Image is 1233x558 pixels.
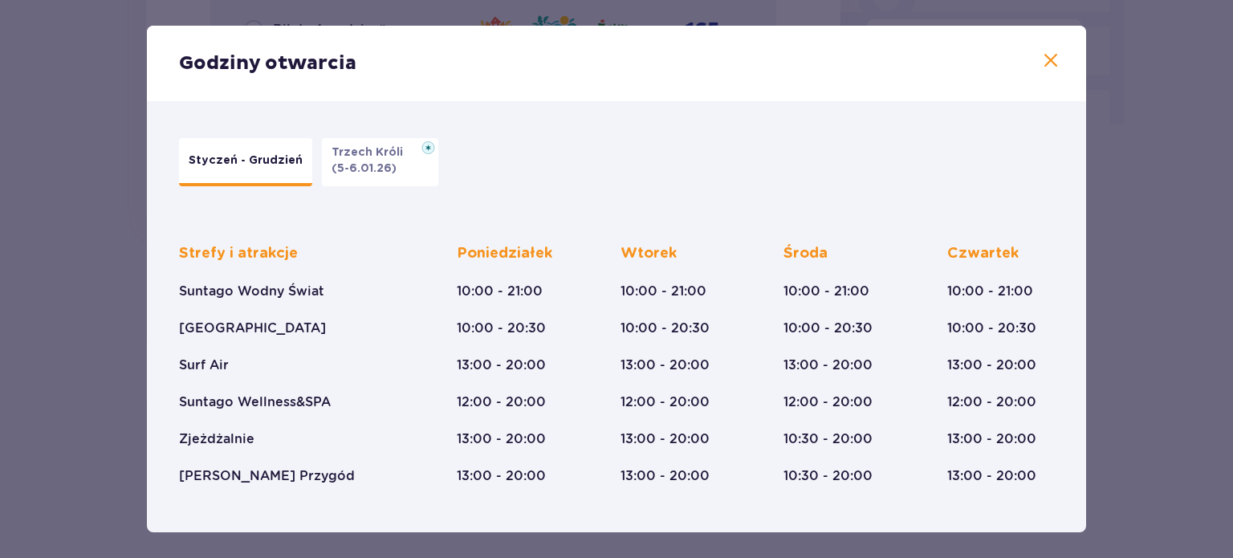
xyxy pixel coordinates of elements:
p: Zjeżdżalnie [179,430,254,448]
p: 10:00 - 21:00 [621,283,706,300]
p: [PERSON_NAME] Przygód [179,467,355,485]
p: 13:00 - 20:00 [457,467,546,485]
p: 13:00 - 20:00 [947,467,1036,485]
p: Suntago Wellness&SPA [179,393,331,411]
p: 10:00 - 20:30 [621,320,710,337]
p: (5-6.01.26) [332,161,397,177]
p: Strefy i atrakcje [179,244,298,263]
p: Czwartek [947,244,1019,263]
p: 13:00 - 20:00 [621,467,710,485]
button: Styczeń - Grudzień [179,138,312,186]
p: 10:00 - 21:00 [947,283,1033,300]
p: Surf Air [179,356,229,374]
p: 13:00 - 20:00 [621,430,710,448]
p: 10:30 - 20:00 [783,467,873,485]
p: Wtorek [621,244,677,263]
p: 13:00 - 20:00 [947,430,1036,448]
p: 13:00 - 20:00 [947,356,1036,374]
p: [GEOGRAPHIC_DATA] [179,320,326,337]
p: 10:30 - 20:00 [783,430,873,448]
p: Środa [783,244,828,263]
p: 13:00 - 20:00 [457,356,546,374]
p: 10:00 - 21:00 [783,283,869,300]
p: 12:00 - 20:00 [947,393,1036,411]
p: 10:00 - 20:30 [783,320,873,337]
button: Trzech Króli(5-6.01.26) [322,138,438,186]
p: 10:00 - 20:30 [947,320,1036,337]
p: Godziny otwarcia [179,51,356,75]
p: 10:00 - 21:00 [457,283,543,300]
p: Trzech Króli [332,145,413,161]
p: 12:00 - 20:00 [621,393,710,411]
p: Poniedziałek [457,244,552,263]
p: Suntago Wodny Świat [179,283,324,300]
p: 12:00 - 20:00 [457,393,546,411]
p: 13:00 - 20:00 [457,430,546,448]
p: Styczeń - Grudzień [189,153,303,169]
p: 10:00 - 20:30 [457,320,546,337]
p: 13:00 - 20:00 [621,356,710,374]
p: 13:00 - 20:00 [783,356,873,374]
p: 12:00 - 20:00 [783,393,873,411]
